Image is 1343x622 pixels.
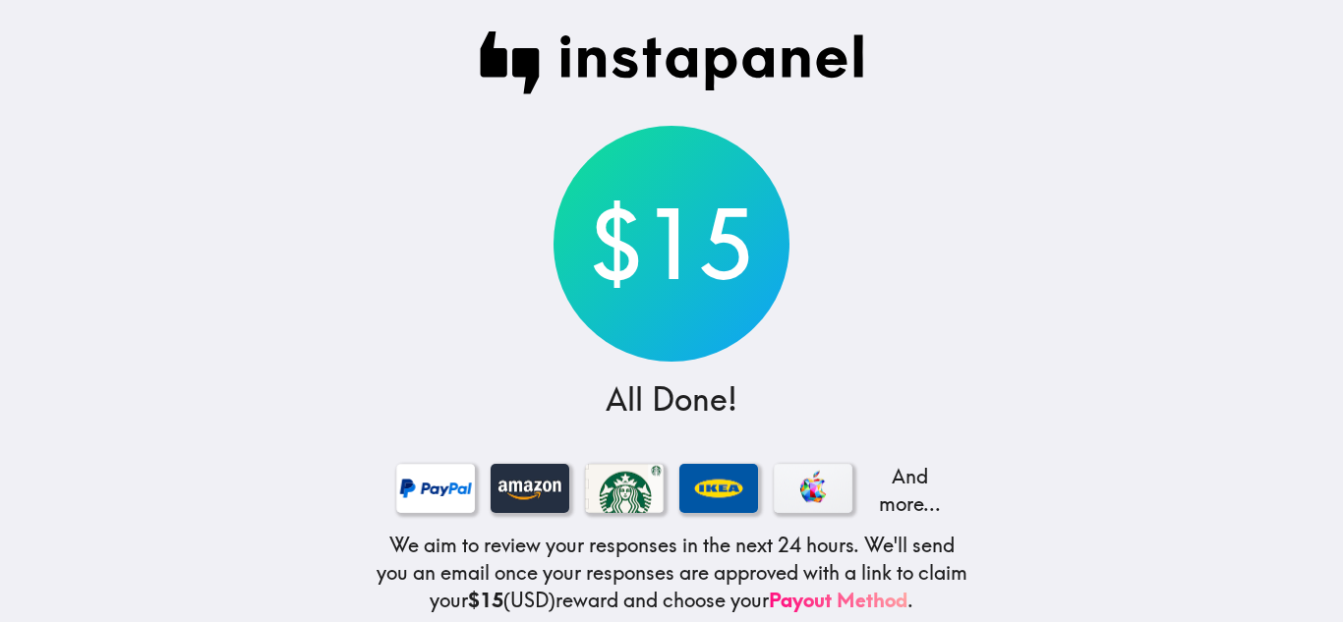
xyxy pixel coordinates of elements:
[373,532,970,614] h5: We aim to review your responses in the next 24 hours. We'll send you an email once your responses...
[479,31,864,94] img: Instapanel
[554,126,789,362] div: $15
[769,588,907,612] a: Payout Method
[468,588,503,612] b: $15
[606,377,737,422] h3: All Done!
[868,463,947,518] p: And more...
